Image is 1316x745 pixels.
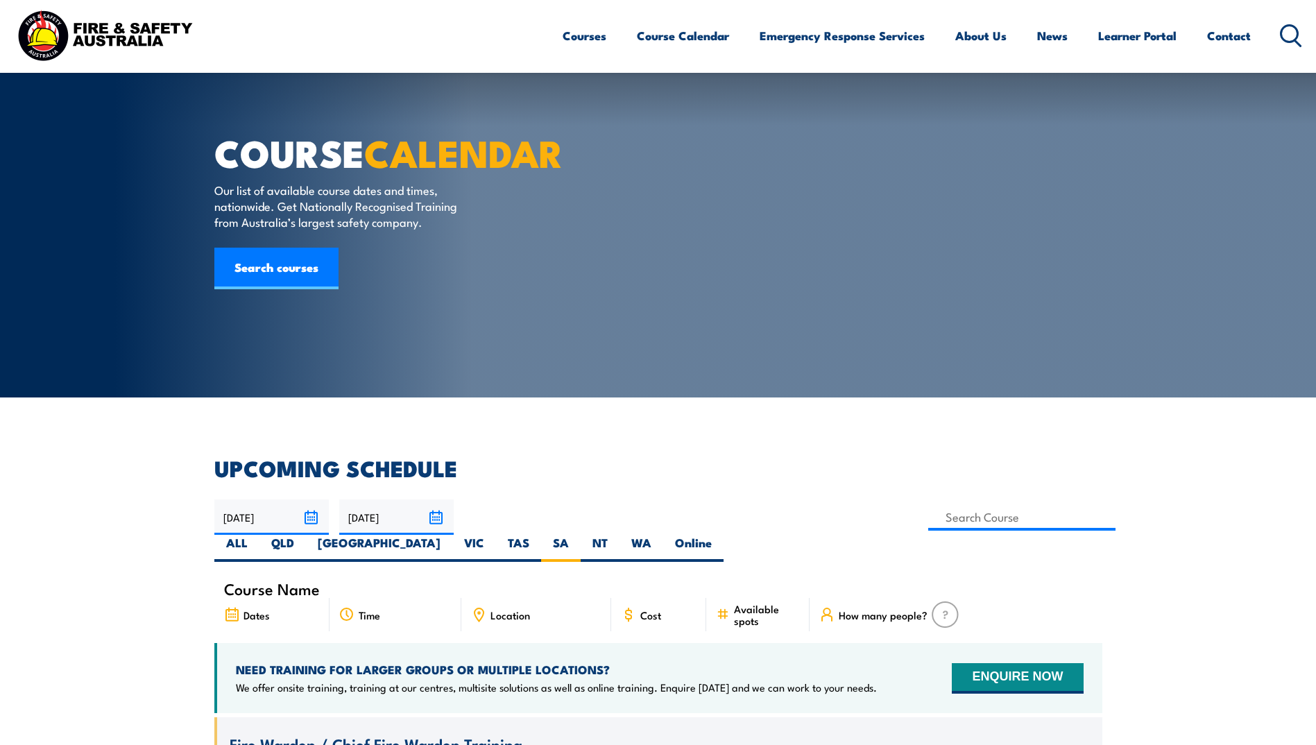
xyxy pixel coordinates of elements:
[760,17,925,54] a: Emergency Response Services
[243,609,270,621] span: Dates
[214,136,557,169] h1: COURSE
[496,535,541,562] label: TAS
[359,609,380,621] span: Time
[839,609,928,621] span: How many people?
[364,123,563,180] strong: CALENDAR
[236,680,877,694] p: We offer onsite training, training at our centres, multisite solutions as well as online training...
[214,248,339,289] a: Search courses
[214,458,1102,477] h2: UPCOMING SCHEDULE
[619,535,663,562] label: WA
[236,662,877,677] h4: NEED TRAINING FOR LARGER GROUPS OR MULTIPLE LOCATIONS?
[928,504,1116,531] input: Search Course
[637,17,729,54] a: Course Calendar
[541,535,581,562] label: SA
[224,583,320,594] span: Course Name
[339,499,454,535] input: To date
[1098,17,1177,54] a: Learner Portal
[1037,17,1068,54] a: News
[452,535,496,562] label: VIC
[490,609,530,621] span: Location
[952,663,1083,694] button: ENQUIRE NOW
[734,603,800,626] span: Available spots
[306,535,452,562] label: [GEOGRAPHIC_DATA]
[955,17,1007,54] a: About Us
[640,609,661,621] span: Cost
[214,499,329,535] input: From date
[563,17,606,54] a: Courses
[214,182,468,230] p: Our list of available course dates and times, nationwide. Get Nationally Recognised Training from...
[1207,17,1251,54] a: Contact
[663,535,724,562] label: Online
[581,535,619,562] label: NT
[214,535,259,562] label: ALL
[259,535,306,562] label: QLD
